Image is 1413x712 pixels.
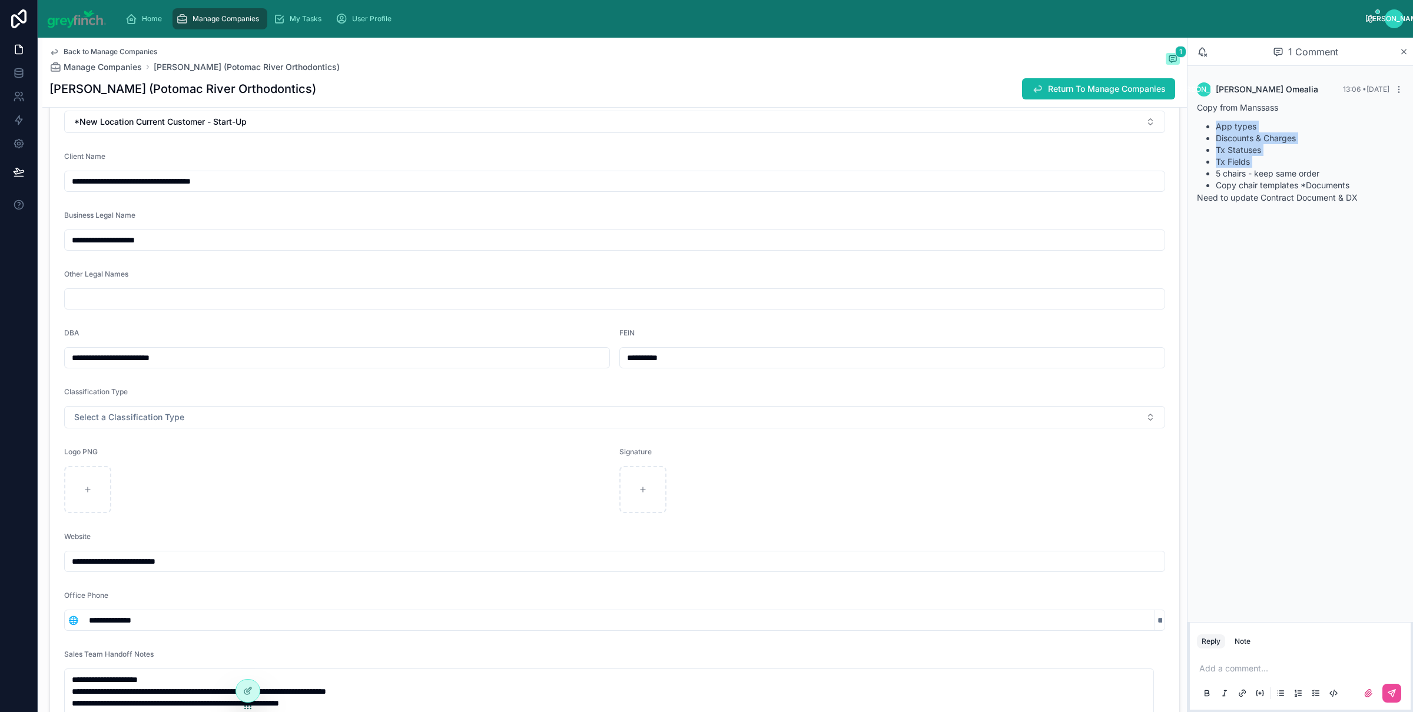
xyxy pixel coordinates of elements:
[619,328,635,337] span: FEIN
[1216,144,1404,156] li: Tx Statuses
[1197,191,1404,204] p: Need to update Contract Document & DX
[1216,179,1404,191] li: Copy chair templates *Documents
[270,8,330,29] a: My Tasks
[1216,168,1404,179] li: 5 chairs - keep same order
[64,447,98,456] span: Logo PNG
[64,47,157,56] span: Back to Manage Companies
[64,270,128,278] span: Other Legal Names
[64,591,108,600] span: Office Phone
[1197,101,1404,114] p: Copy from Manssass
[1175,85,1233,94] span: [PERSON_NAME]
[1288,45,1338,59] span: 1 Comment
[1197,634,1225,648] button: Reply
[1230,634,1255,648] button: Note
[173,8,267,29] a: Manage Companies
[1343,85,1389,94] span: 13:06 • [DATE]
[64,61,142,73] span: Manage Companies
[1022,78,1175,99] button: Return To Manage Companies
[47,9,107,28] img: App logo
[193,14,259,24] span: Manage Companies
[74,116,247,128] span: *New Location Current Customer - Start-Up
[332,8,400,29] a: User Profile
[154,61,340,73] a: [PERSON_NAME] (Potomac River Orthodontics)
[116,6,1366,32] div: scrollable content
[49,61,142,73] a: Manage Companies
[49,47,157,56] a: Back to Manage Companies
[64,532,91,541] span: Website
[64,406,1165,428] button: Select Button
[64,328,79,337] span: DBA
[65,610,82,631] button: Select Button
[290,14,321,24] span: My Tasks
[1235,637,1251,646] div: Note
[64,387,128,396] span: Classification Type
[122,8,170,29] a: Home
[64,152,105,161] span: Client Name
[142,14,162,24] span: Home
[74,411,184,423] span: Select a Classification Type
[1048,83,1166,95] span: Return To Manage Companies
[64,111,1165,133] button: Select Button
[619,447,652,456] span: Signature
[49,81,316,97] h1: [PERSON_NAME] (Potomac River Orthodontics)
[64,650,154,658] span: Sales Team Handoff Notes
[1216,84,1318,95] span: [PERSON_NAME] Omealia
[1216,121,1404,132] li: App types
[64,211,135,219] span: Business Legal Name
[68,614,78,626] span: 🌐
[1216,132,1404,144] li: Discounts & Charges
[352,14,392,24] span: User Profile
[1216,156,1404,168] li: Tx Fields
[1166,53,1180,67] button: 1
[1175,46,1186,58] span: 1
